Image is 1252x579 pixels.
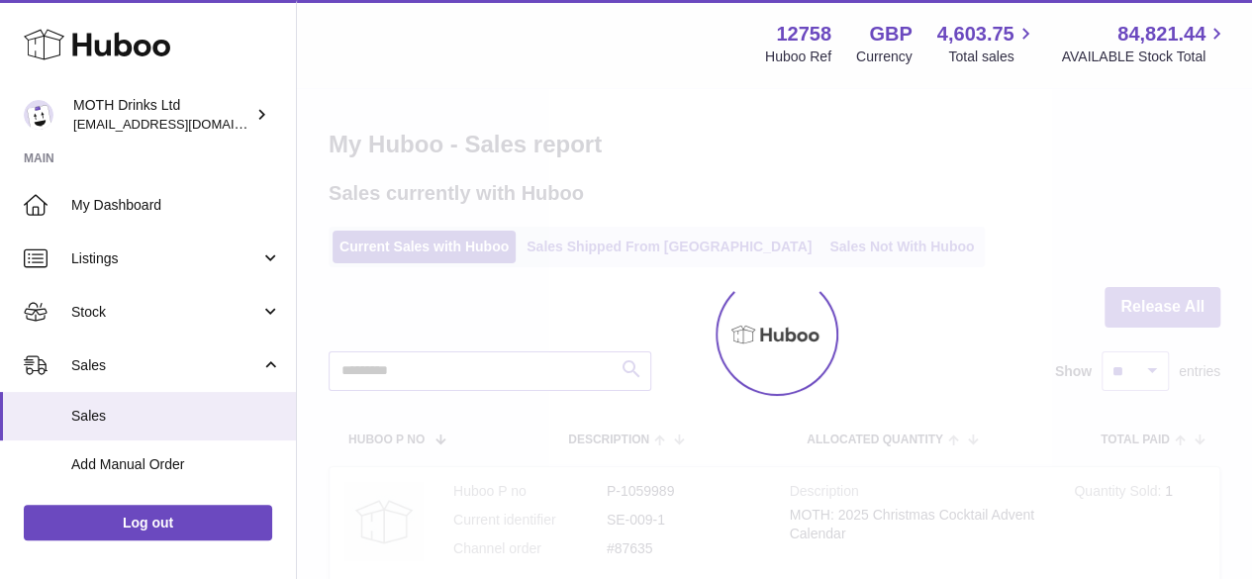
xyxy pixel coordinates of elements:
[776,21,831,48] strong: 12758
[24,100,53,130] img: internalAdmin-12758@internal.huboo.com
[1117,21,1205,48] span: 84,821.44
[73,96,251,134] div: MOTH Drinks Ltd
[71,407,281,426] span: Sales
[856,48,913,66] div: Currency
[869,21,912,48] strong: GBP
[73,116,291,132] span: [EMAIL_ADDRESS][DOMAIN_NAME]
[71,249,260,268] span: Listings
[1061,21,1228,66] a: 84,821.44 AVAILABLE Stock Total
[1061,48,1228,66] span: AVAILABLE Stock Total
[765,48,831,66] div: Huboo Ref
[71,356,260,375] span: Sales
[71,196,281,215] span: My Dashboard
[24,505,272,540] a: Log out
[71,455,281,474] span: Add Manual Order
[948,48,1036,66] span: Total sales
[937,21,1037,66] a: 4,603.75 Total sales
[71,303,260,322] span: Stock
[937,21,1014,48] span: 4,603.75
